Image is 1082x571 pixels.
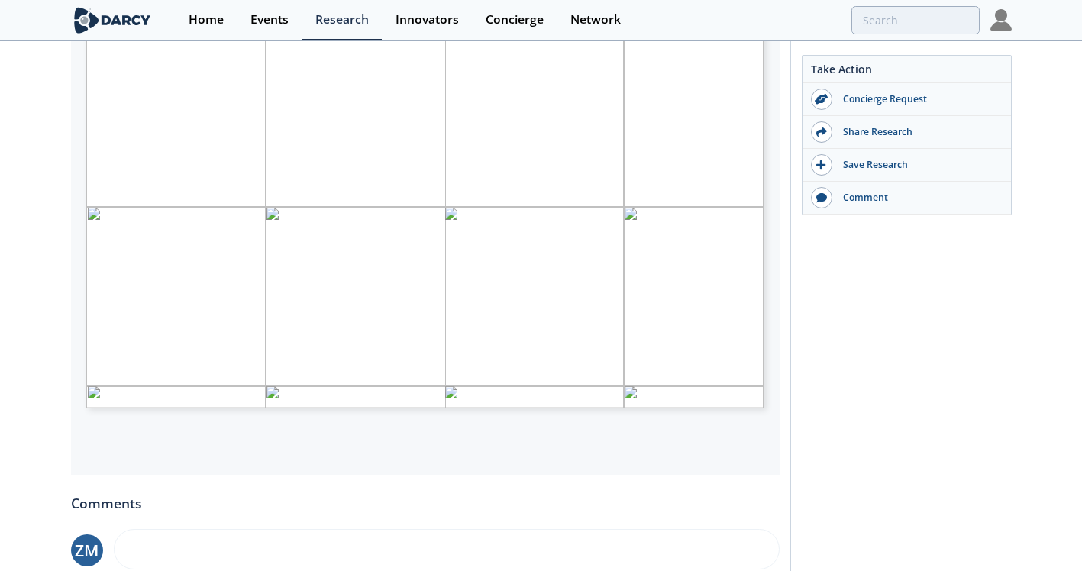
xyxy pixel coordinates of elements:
div: Events [250,14,289,26]
div: Network [570,14,621,26]
div: Concierge [486,14,544,26]
div: ZM [71,534,103,566]
div: Home [189,14,224,26]
img: Profile [990,9,1012,31]
div: Share Research [832,125,1003,139]
div: Comment [832,191,1003,205]
div: Concierge Request [832,92,1003,106]
div: Innovators [396,14,459,26]
div: Comments [71,486,780,511]
div: Take Action [803,61,1011,83]
div: Research [315,14,369,26]
input: Advanced Search [851,6,980,34]
div: Save Research [832,158,1003,172]
img: logo-wide.svg [71,7,154,34]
